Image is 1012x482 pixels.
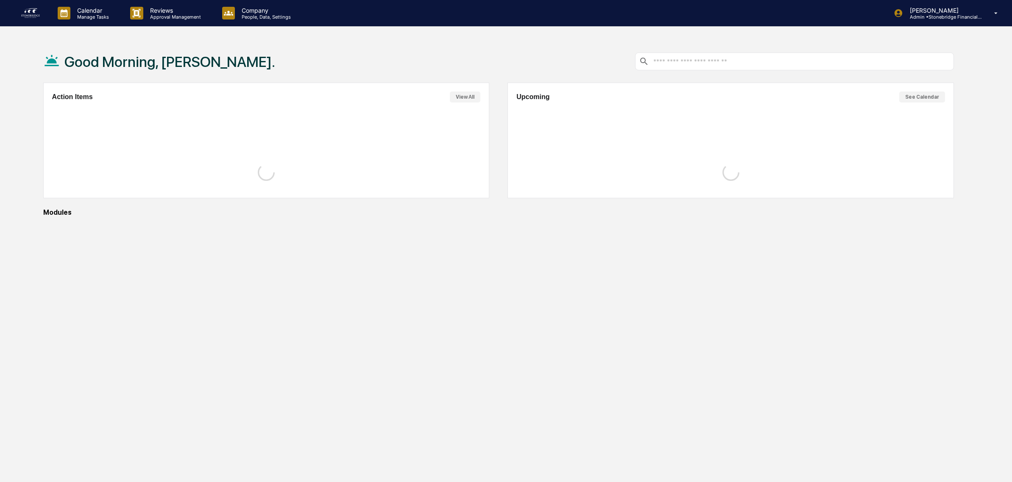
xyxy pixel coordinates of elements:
[143,14,205,20] p: Approval Management
[903,14,982,20] p: Admin • Stonebridge Financial Group
[235,14,295,20] p: People, Data, Settings
[52,93,93,101] h2: Action Items
[235,7,295,14] p: Company
[70,7,113,14] p: Calendar
[64,53,275,70] h1: Good Morning, [PERSON_NAME].
[70,14,113,20] p: Manage Tasks
[43,208,954,216] div: Modules
[516,93,549,101] h2: Upcoming
[899,91,945,102] button: See Calendar
[450,91,480,102] button: View All
[143,7,205,14] p: Reviews
[903,7,982,14] p: [PERSON_NAME]
[20,6,41,20] img: logo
